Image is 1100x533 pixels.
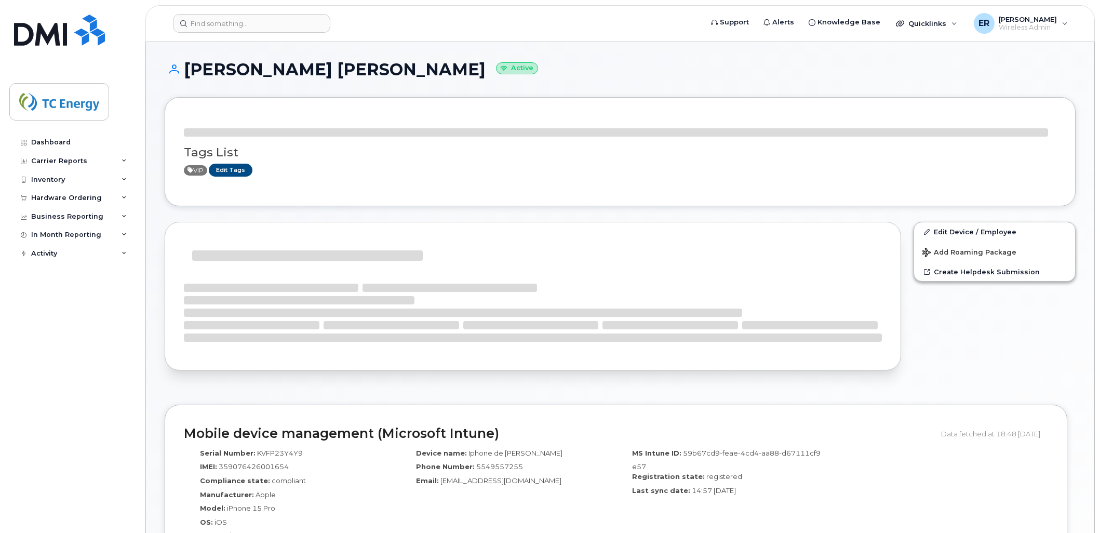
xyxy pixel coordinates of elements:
label: MS Intune ID: [632,448,681,458]
a: Create Helpdesk Submission [914,262,1075,281]
label: Serial Number: [200,448,256,458]
span: iOS [214,518,227,526]
span: registered [706,472,742,481]
button: Add Roaming Package [914,241,1075,262]
small: Active [496,62,538,74]
span: Iphone de [PERSON_NAME] [468,449,562,457]
h1: [PERSON_NAME] [PERSON_NAME] [165,60,1076,78]
h3: Tags List [184,146,1056,159]
label: Model: [200,503,225,513]
label: Device name: [416,448,467,458]
span: Add Roaming Package [922,248,1016,258]
span: KVFP23Y4Y9 [257,449,303,457]
h2: Mobile device management (Microsoft Intune) [184,427,933,441]
div: Data fetched at 18:48 [DATE] [941,424,1048,444]
label: Compliance state: [200,476,270,486]
label: IMEI: [200,462,217,472]
label: Last sync date: [632,486,690,496]
label: Registration state: [632,472,705,482]
span: Apple [256,490,276,499]
label: OS: [200,517,213,527]
span: [EMAIL_ADDRESS][DOMAIN_NAME] [440,476,561,485]
a: Edit Device / Employee [914,222,1075,241]
span: 359076426001654 [219,462,289,471]
a: Edit Tags [209,164,252,177]
span: iPhone 15 Pro [227,504,275,512]
span: 5549557255 [476,462,523,471]
label: Manufacturer: [200,490,254,500]
label: Phone Number: [416,462,475,472]
span: compliant [272,476,306,485]
label: Email: [416,476,439,486]
span: Active [184,165,207,176]
span: 14:57 [DATE] [692,486,736,495]
span: 59b67cd9-feae-4cd4-aa88-d67111cf9e57 [632,449,821,471]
